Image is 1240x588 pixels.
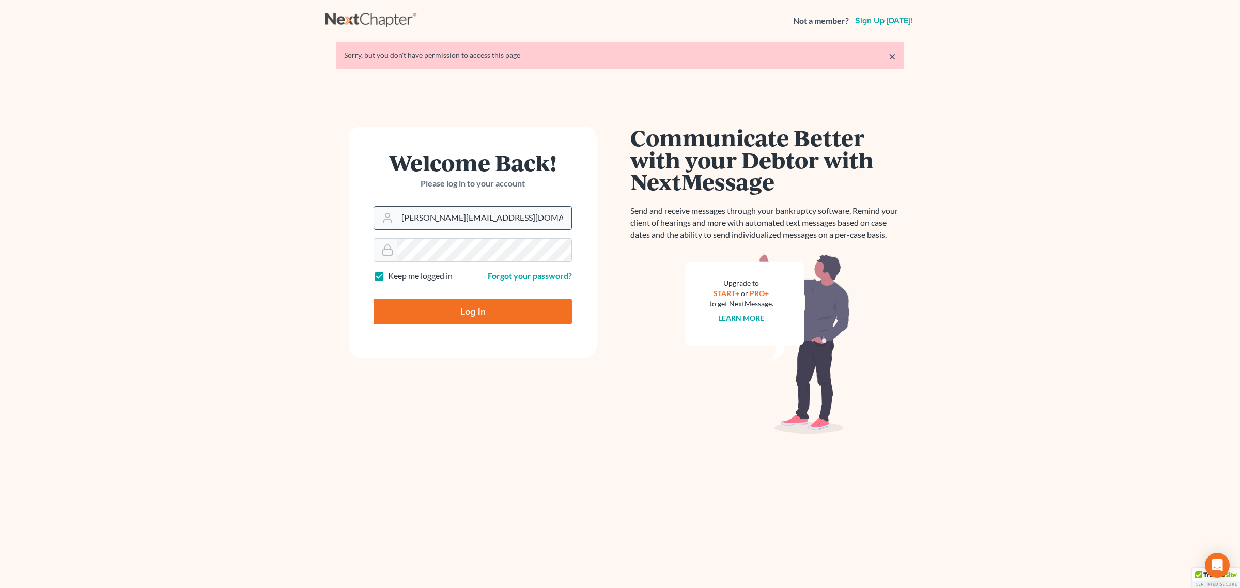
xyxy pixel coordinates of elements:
[630,127,904,193] h1: Communicate Better with your Debtor with NextMessage
[714,289,740,298] a: START+
[719,314,765,322] a: Learn more
[853,17,915,25] a: Sign up [DATE]!
[344,50,896,60] div: Sorry, but you don't have permission to access this page
[374,299,572,324] input: Log In
[388,270,453,282] label: Keep me logged in
[741,289,749,298] span: or
[709,299,773,309] div: to get NextMessage.
[750,289,769,298] a: PRO+
[488,271,572,281] a: Forgot your password?
[374,151,572,174] h1: Welcome Back!
[397,207,571,229] input: Email Address
[889,50,896,63] a: ×
[793,15,849,27] strong: Not a member?
[374,178,572,190] p: Please log in to your account
[709,278,773,288] div: Upgrade to
[1192,568,1240,588] div: TrustedSite Certified
[685,253,850,434] img: nextmessage_bg-59042aed3d76b12b5cd301f8e5b87938c9018125f34e5fa2b7a6b67550977c72.svg
[630,205,904,241] p: Send and receive messages through your bankruptcy software. Remind your client of hearings and mo...
[1205,553,1230,578] div: Open Intercom Messenger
